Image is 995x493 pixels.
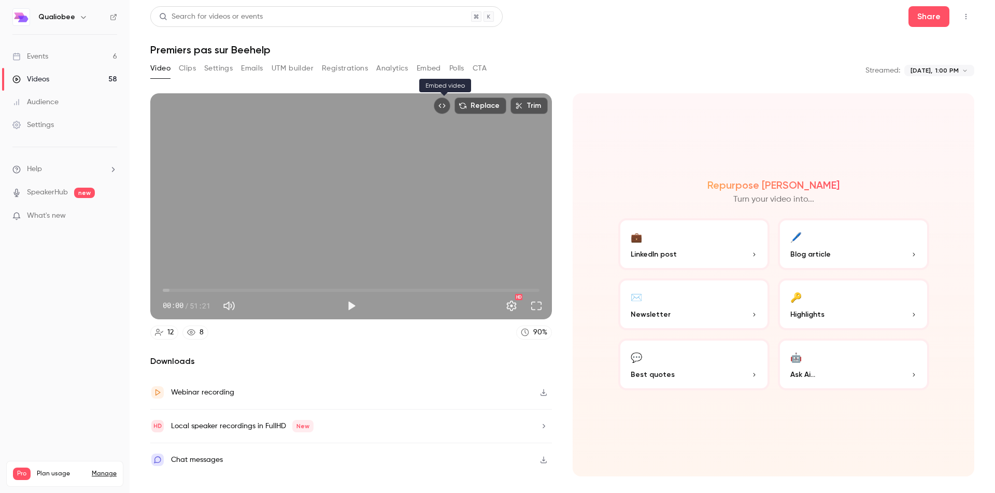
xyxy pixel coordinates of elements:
div: Chat messages [171,454,223,466]
span: LinkedIn post [631,249,677,260]
div: 🔑 [790,289,802,305]
p: Turn your video into... [733,193,814,206]
div: Search for videos or events [159,11,263,22]
button: Top Bar Actions [958,8,974,25]
button: Emails [241,60,263,77]
span: Newsletter [631,309,671,320]
a: Manage [92,470,117,478]
span: / [184,300,189,311]
span: Best quotes [631,369,675,380]
button: 🖊️Blog article [778,218,929,270]
h6: Qualiobee [38,12,75,22]
h1: Premiers pas sur Beehelp [150,44,974,56]
span: Help [27,164,42,175]
button: Registrations [322,60,368,77]
button: Settings [204,60,233,77]
div: 💬 [631,349,642,365]
span: [DATE], [911,66,932,75]
div: 90 % [533,327,547,338]
button: CTA [473,60,487,77]
button: ✉️Newsletter [618,278,770,330]
span: Pro [13,468,31,480]
div: 00:00 [163,300,210,311]
h2: Downloads [150,355,552,368]
span: Ask Ai... [790,369,815,380]
button: Share [908,6,949,27]
div: Events [12,51,48,62]
button: Embed video [434,97,450,114]
a: 12 [150,326,178,340]
h2: Repurpose [PERSON_NAME] [707,179,840,191]
span: new [74,188,95,198]
div: ✉️ [631,289,642,305]
div: Videos [12,74,49,84]
div: Settings [12,120,54,130]
button: UTM builder [272,60,314,77]
a: 90% [516,326,552,340]
div: 8 [200,327,204,338]
span: Blog article [790,249,831,260]
div: 💼 [631,229,642,245]
a: 8 [182,326,208,340]
button: Embed [417,60,441,77]
span: What's new [27,210,66,221]
span: 51:21 [190,300,210,311]
div: HD [515,294,522,300]
div: 12 [167,327,174,338]
iframe: Noticeable Trigger [105,212,117,221]
button: Polls [449,60,464,77]
div: 🖊️ [790,229,802,245]
a: SpeakerHub [27,187,68,198]
button: Analytics [376,60,408,77]
button: Replace [454,97,506,114]
button: Full screen [526,295,547,316]
button: Video [150,60,170,77]
span: Highlights [790,309,825,320]
button: Play [341,295,362,316]
span: 00:00 [163,300,183,311]
button: 💬Best quotes [618,339,770,390]
button: Clips [179,60,196,77]
div: Audience [12,97,59,107]
span: 1:00 PM [935,66,959,75]
span: New [292,420,314,432]
button: Mute [219,295,239,316]
button: Trim [510,97,548,114]
img: Qualiobee [13,9,30,25]
button: 🔑Highlights [778,278,929,330]
p: Streamed: [865,65,900,76]
button: Settings [501,295,522,316]
div: 🤖 [790,349,802,365]
button: 💼LinkedIn post [618,218,770,270]
span: Plan usage [37,470,86,478]
button: 🤖Ask Ai... [778,339,929,390]
li: help-dropdown-opener [12,164,117,175]
div: Webinar recording [171,386,234,399]
div: Local speaker recordings in FullHD [171,420,314,432]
